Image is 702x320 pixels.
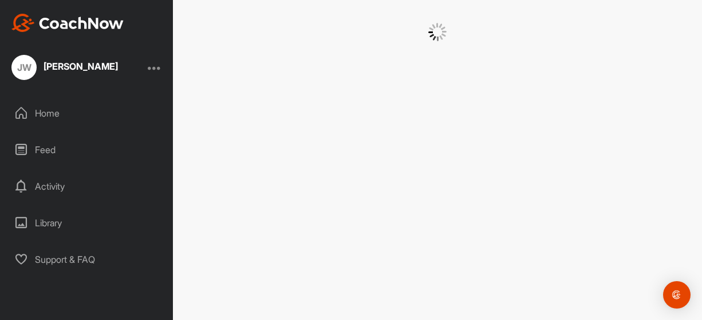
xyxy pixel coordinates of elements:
[6,99,168,127] div: Home
[6,209,168,237] div: Library
[11,14,124,32] img: CoachNow
[44,62,118,71] div: [PERSON_NAME]
[6,135,168,164] div: Feed
[11,55,37,80] div: JW
[663,281,691,309] div: Open Intercom Messenger
[428,23,447,41] img: G6gVgL6ErOh57ABN0eRmCEwV0I4iEi4d8EwaPGI0tHgoAbU4EAHFLEQAh+QQFCgALACwIAA4AGAASAAAEbHDJSesaOCdk+8xg...
[6,172,168,201] div: Activity
[6,245,168,274] div: Support & FAQ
